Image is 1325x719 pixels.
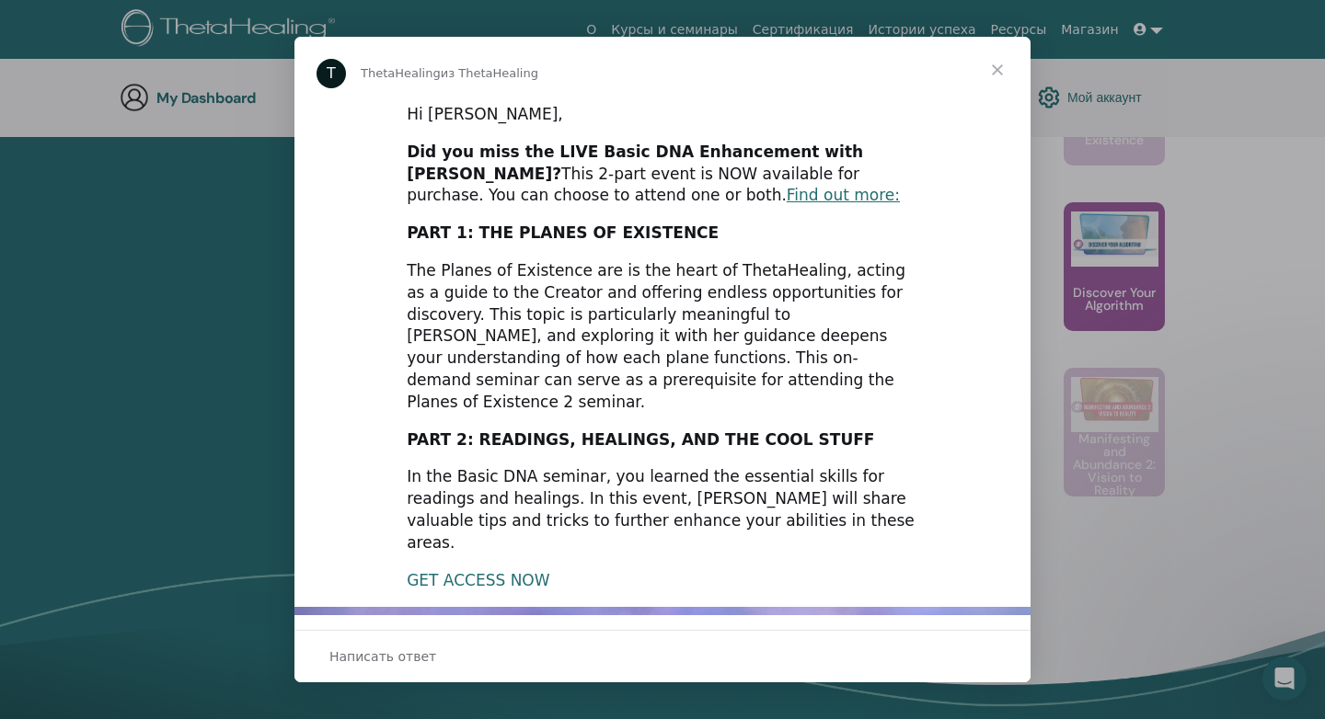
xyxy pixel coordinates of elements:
[407,104,918,126] div: Hi [PERSON_NAME],
[317,59,346,88] div: Profile image for ThetaHealing
[407,260,918,414] div: The Planes of Existence are is the heart of ThetaHealing, acting as a guide to the Creator and of...
[407,571,549,589] a: GET ACCESS NOW
[407,142,918,207] div: This 2-part event is NOW available for purchase. You can choose to attend one or both.
[787,186,900,204] a: Find out more:
[361,66,441,80] span: ThetaHealing
[407,223,719,242] b: PART 1: THE PLANES OF EXISTENCE
[329,645,436,668] span: Написать ответ
[294,630,1031,682] div: Открыть разговор и ответить
[407,143,863,183] b: Did you miss the LIVE Basic DNA Enhancement with [PERSON_NAME]?
[407,466,918,554] div: In the Basic DNA seminar, you learned the essential skills for readings and healings. In this eve...
[441,66,538,80] span: из ThetaHealing
[964,37,1031,103] span: Закрыть
[407,430,874,449] b: PART 2: READINGS, HEALINGS, AND THE COOL STUFF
